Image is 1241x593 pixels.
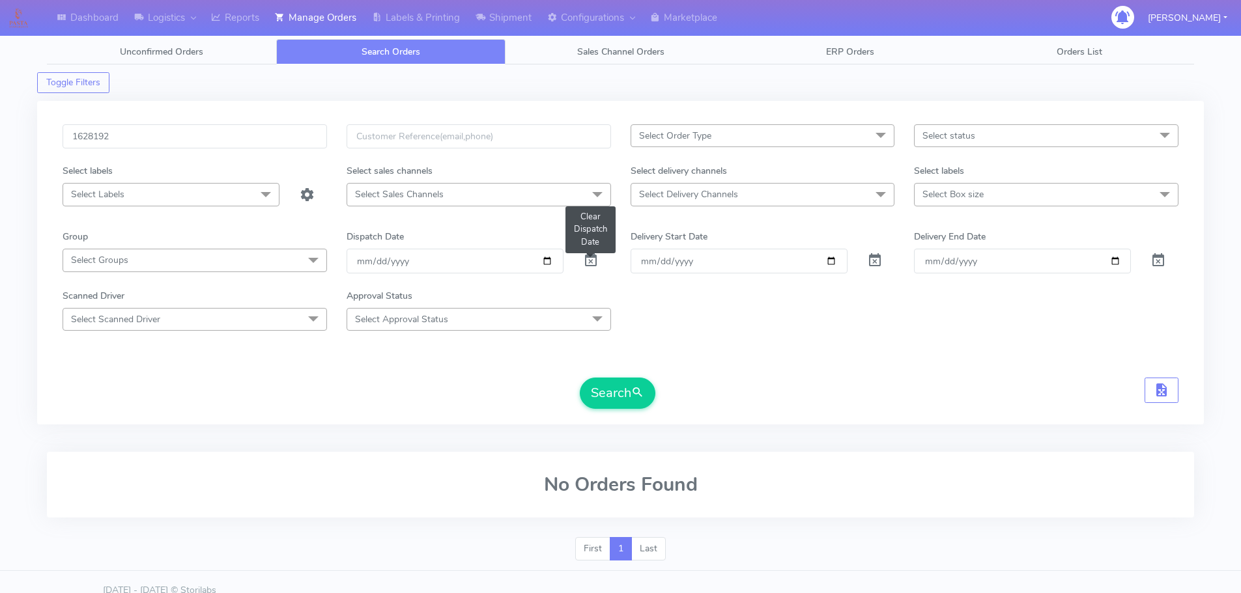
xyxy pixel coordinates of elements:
input: Customer Reference(email,phone) [347,124,611,148]
span: ERP Orders [826,46,874,58]
label: Select labels [63,164,113,178]
label: Approval Status [347,289,412,303]
span: Select Labels [71,188,124,200]
a: 1 [610,537,632,560]
label: Delivery End Date [914,230,986,243]
span: Unconfirmed Orders [120,46,203,58]
span: Select Order Type [639,130,711,142]
label: Select delivery channels [631,164,727,178]
h2: No Orders Found [63,474,1178,495]
span: Search Orders [362,46,420,58]
span: Select status [922,130,975,142]
span: Select Sales Channels [355,188,444,200]
button: Search [580,378,655,409]
label: Select sales channels [347,164,433,178]
button: Toggle Filters [37,72,109,93]
span: Select Scanned Driver [71,313,160,325]
span: Sales Channel Orders [577,46,664,58]
label: Group [63,230,88,243]
span: Select Approval Status [355,313,448,325]
ul: Tabs [47,39,1194,64]
input: Order Id [63,124,327,148]
label: Scanned Driver [63,289,124,303]
label: Delivery Start Date [631,230,707,243]
span: Select Groups [71,254,128,266]
button: [PERSON_NAME] [1138,5,1237,31]
label: Select labels [914,164,964,178]
span: Select Delivery Channels [639,188,738,200]
span: Orders List [1057,46,1102,58]
span: Select Box size [922,188,984,200]
label: Dispatch Date [347,230,404,243]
